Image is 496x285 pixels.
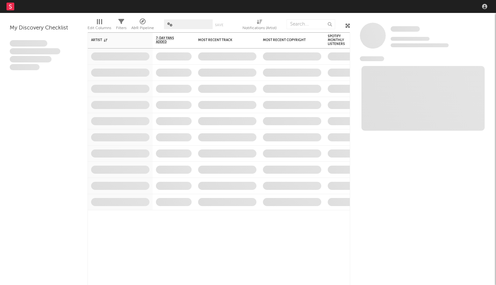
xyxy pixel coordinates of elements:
[391,43,449,47] span: 0 fans last week
[116,24,126,32] div: Filters
[91,38,140,42] div: Artist
[10,64,40,71] span: Aliquam viverra
[391,37,430,41] span: Tracking Since: [DATE]
[198,38,247,42] div: Most Recent Track
[242,24,277,32] div: Notifications (Artist)
[263,38,312,42] div: Most Recent Copyright
[242,16,277,35] div: Notifications (Artist)
[391,26,420,32] a: Some Artist
[116,16,126,35] div: Filters
[131,16,154,35] div: A&R Pipeline
[360,56,384,61] span: News Feed
[10,48,60,55] span: Integer aliquet in purus et
[131,24,154,32] div: A&R Pipeline
[287,19,335,29] input: Search...
[215,23,223,27] button: Save
[88,16,111,35] div: Edit Columns
[10,40,47,47] span: Lorem ipsum dolor
[10,56,52,62] span: Praesent ac interdum
[88,24,111,32] div: Edit Columns
[156,36,182,44] span: 7-Day Fans Added
[328,34,350,46] div: Spotify Monthly Listeners
[10,24,78,32] div: My Discovery Checklist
